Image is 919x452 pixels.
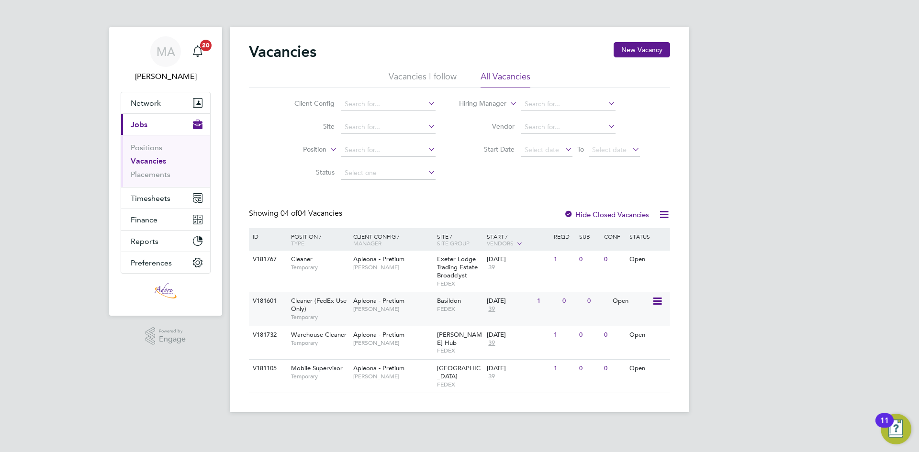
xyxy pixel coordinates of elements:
label: Client Config [280,99,335,108]
div: Status [627,228,669,244]
span: 04 of [280,209,298,218]
li: Vacancies I follow [389,71,457,88]
div: Open [627,360,669,377]
span: To [574,143,587,155]
span: Reports [131,237,158,246]
div: 1 [535,292,560,310]
span: Temporary [291,313,348,321]
span: Temporary [291,373,348,380]
span: Select date [525,145,559,154]
label: Hiring Manager [451,99,506,109]
span: Temporary [291,264,348,271]
button: Preferences [121,252,210,273]
div: 0 [602,360,627,377]
span: Type [291,239,304,247]
span: [PERSON_NAME] [353,339,432,347]
span: FEDEX [437,305,482,313]
div: ID [250,228,284,244]
span: Vendors [487,239,514,247]
span: Apleona - Pretium [353,255,404,263]
a: Placements [131,170,170,179]
a: 20 [188,36,207,67]
span: 39 [487,264,496,272]
button: New Vacancy [614,42,670,57]
div: [DATE] [487,364,549,373]
div: 0 [585,292,610,310]
input: Search for... [521,121,616,134]
span: Apleona - Pretium [353,364,404,372]
input: Search for... [341,98,436,111]
span: Cleaner (FedEx Use Only) [291,297,347,313]
span: [PERSON_NAME] [353,305,432,313]
label: Position [271,145,326,154]
button: Jobs [121,114,210,135]
span: Finance [131,215,157,224]
button: Finance [121,209,210,230]
div: Conf [602,228,627,244]
button: Timesheets [121,187,210,209]
div: V181105 [250,360,284,377]
span: Engage [159,335,186,343]
a: Vacancies [131,156,166,165]
a: Powered byEngage [146,327,186,345]
span: [GEOGRAPHIC_DATA] [437,364,481,380]
div: Reqd [551,228,576,244]
span: Timesheets [131,194,170,203]
h2: Vacancies [249,42,316,61]
input: Search for... [341,121,436,134]
div: Open [610,292,652,310]
span: Select date [592,145,627,154]
input: Search for... [521,98,616,111]
span: 39 [487,339,496,347]
div: Open [627,326,669,344]
span: MA [157,45,175,58]
div: 0 [577,326,602,344]
span: Powered by [159,327,186,335]
span: 04 Vacancies [280,209,342,218]
span: [PERSON_NAME] [353,373,432,380]
span: Michelle Aldridge [121,71,211,82]
span: 20 [200,40,212,51]
span: [PERSON_NAME] [353,264,432,271]
span: Manager [353,239,381,247]
div: [DATE] [487,255,549,264]
div: 11 [880,420,889,433]
div: V181767 [250,251,284,268]
input: Select one [341,166,436,180]
div: Client Config / [351,228,435,251]
div: 0 [602,326,627,344]
span: [PERSON_NAME] Hub [437,331,482,347]
span: Mobile Supervisor [291,364,343,372]
span: Basildon [437,297,461,305]
span: Cleaner [291,255,313,263]
span: Warehouse Cleaner [291,331,347,339]
span: 39 [487,305,496,313]
div: V181601 [250,292,284,310]
a: Positions [131,143,162,152]
div: 0 [560,292,585,310]
div: 0 [577,360,602,377]
span: Site Group [437,239,470,247]
div: V181732 [250,326,284,344]
span: Apleona - Pretium [353,297,404,305]
nav: Main navigation [109,27,222,316]
div: Sub [577,228,602,244]
label: Status [280,168,335,176]
div: 0 [602,251,627,268]
button: Network [121,92,210,113]
span: Temporary [291,339,348,347]
div: 1 [551,326,576,344]
label: Vendor [459,122,515,131]
span: Jobs [131,120,147,129]
span: Network [131,99,161,108]
label: Start Date [459,145,515,154]
label: Site [280,122,335,131]
label: Hide Closed Vacancies [564,210,649,219]
div: Position / [284,228,351,251]
input: Search for... [341,143,436,157]
li: All Vacancies [481,71,530,88]
span: Exeter Lodge Trading Estate Broadclyst [437,255,478,279]
button: Reports [121,231,210,252]
span: FEDEX [437,280,482,287]
span: Preferences [131,258,172,267]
